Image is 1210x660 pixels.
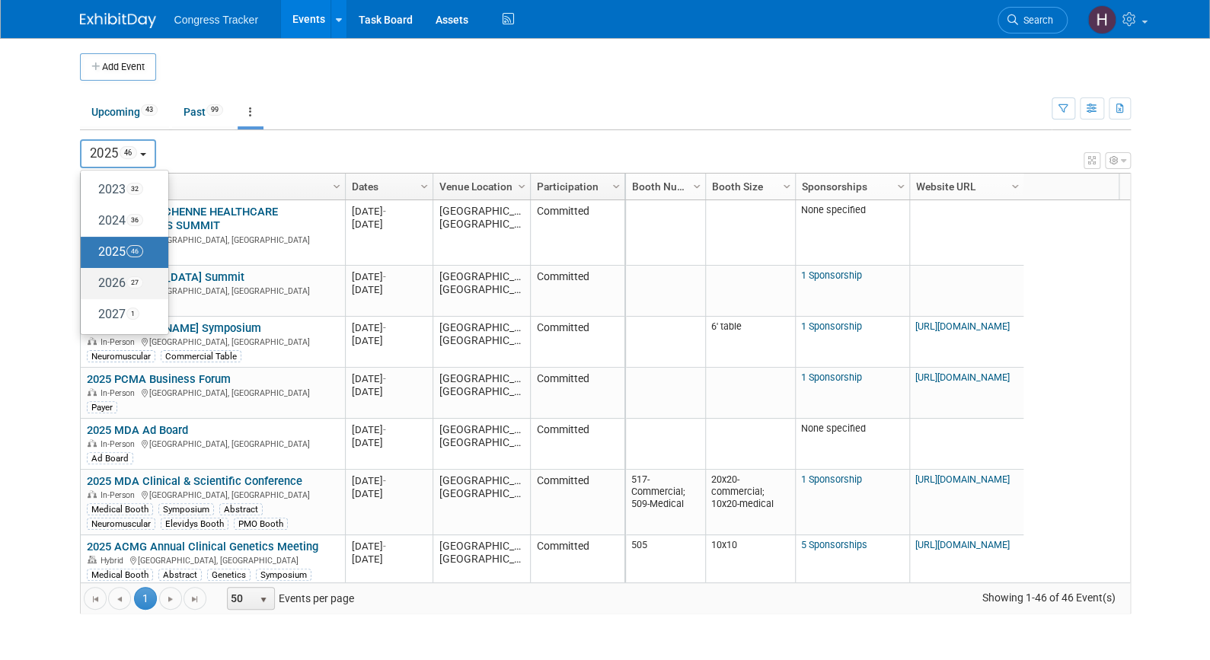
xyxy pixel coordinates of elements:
[234,518,288,530] div: PMO Booth
[80,13,156,28] img: ExhibitDay
[101,490,139,500] span: In-Person
[134,587,157,610] span: 1
[352,540,426,553] div: [DATE]
[87,321,261,335] a: 2025 [PERSON_NAME] Symposium
[89,593,101,605] span: Go to the first page
[87,553,338,566] div: [GEOGRAPHIC_DATA], [GEOGRAPHIC_DATA]
[608,174,624,196] a: Column Settings
[712,174,785,199] a: Booth Size
[108,587,131,610] a: Go to the previous page
[88,388,97,396] img: In-Person Event
[352,334,426,347] div: [DATE]
[383,475,386,486] span: -
[174,14,258,26] span: Congress Tracker
[705,317,795,368] td: 6' table
[352,174,423,199] a: Dates
[113,593,126,605] span: Go to the previous page
[184,587,206,610] a: Go to the last page
[101,439,139,449] span: In-Person
[141,104,158,116] span: 43
[802,174,899,199] a: Sponsorships
[916,174,1014,199] a: Website URL
[433,419,530,470] td: [GEOGRAPHIC_DATA], [GEOGRAPHIC_DATA]
[801,320,862,332] a: 1 Sponsorship
[801,269,862,281] a: 1 Sponsorship
[530,317,624,368] td: Committed
[101,388,139,398] span: In-Person
[513,174,530,196] a: Column Settings
[968,587,1129,608] span: Showing 1-46 of 46 Event(s)
[87,452,133,464] div: Ad Board
[87,401,117,413] div: Payer
[383,206,386,217] span: -
[228,588,254,609] span: 50
[781,180,793,193] span: Column Settings
[801,371,862,383] a: 1 Sponsorship
[352,474,426,487] div: [DATE]
[352,205,426,218] div: [DATE]
[158,569,202,581] div: Abstract
[383,271,386,282] span: -
[433,200,530,266] td: [GEOGRAPHIC_DATA], [GEOGRAPHIC_DATA]
[433,317,530,368] td: [GEOGRAPHIC_DATA], [GEOGRAPHIC_DATA]
[439,174,520,199] a: Venue Location
[895,180,907,193] span: Column Settings
[530,535,624,586] td: Committed
[352,487,426,500] div: [DATE]
[87,335,338,348] div: [GEOGRAPHIC_DATA], [GEOGRAPHIC_DATA]
[352,270,426,283] div: [DATE]
[915,320,1010,332] a: [URL][DOMAIN_NAME]
[801,473,862,485] a: 1 Sponsorship
[256,569,311,581] div: Symposium
[801,539,867,550] a: 5 Sponsorships
[126,276,143,289] span: 27
[87,518,155,530] div: Neuromuscular
[530,419,624,470] td: Committed
[416,174,433,196] a: Column Settings
[328,174,345,196] a: Column Settings
[383,424,386,435] span: -
[87,569,153,581] div: Medical Booth
[352,436,426,449] div: [DATE]
[87,474,302,488] a: 2025 MDA Clinical & Scientific Conference
[90,145,137,161] span: 2025
[172,97,235,126] a: Past99
[164,593,177,605] span: Go to the next page
[705,535,795,586] td: 10x10
[530,470,624,535] td: Committed
[88,490,97,498] img: In-Person Event
[88,271,153,296] label: 2026
[330,180,343,193] span: Column Settings
[892,174,909,196] a: Column Settings
[126,308,139,320] span: 1
[88,302,153,327] label: 2027
[87,233,338,246] div: [GEOGRAPHIC_DATA], [GEOGRAPHIC_DATA]
[219,503,263,515] div: Abstract
[530,368,624,419] td: Committed
[87,350,155,362] div: Neuromuscular
[159,587,182,610] a: Go to the next page
[206,104,223,116] span: 99
[101,556,128,566] span: Hybrid
[207,569,251,581] div: Genetics
[88,439,97,447] img: In-Person Event
[257,594,270,606] span: select
[537,174,615,199] a: Participation
[1018,14,1053,26] span: Search
[352,372,426,385] div: [DATE]
[433,470,530,535] td: [GEOGRAPHIC_DATA], [GEOGRAPHIC_DATA]
[189,593,201,605] span: Go to the last page
[352,385,426,398] div: [DATE]
[915,539,1010,550] a: [URL][DOMAIN_NAME]
[530,200,624,266] td: Committed
[158,503,214,515] div: Symposium
[87,386,338,399] div: [GEOGRAPHIC_DATA], [GEOGRAPHIC_DATA]
[352,423,426,436] div: [DATE]
[705,470,795,535] td: 20x20-commercial; 10x20-medical
[801,204,866,215] span: None specified
[915,371,1010,383] a: [URL][DOMAIN_NAME]
[88,240,153,265] label: 2025
[88,556,97,563] img: Hybrid Event
[915,473,1010,485] a: [URL][DOMAIN_NAME]
[87,503,153,515] div: Medical Booth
